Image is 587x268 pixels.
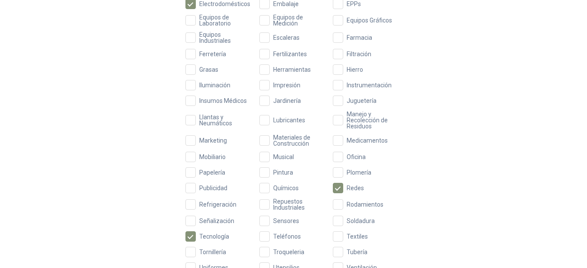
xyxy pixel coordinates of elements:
[270,198,328,211] span: Repuestos Industriales
[270,134,328,147] span: Materiales de Construcción
[270,249,308,255] span: Troqueleria
[196,249,230,255] span: Tornillería
[343,169,375,175] span: Plomería
[343,1,364,7] span: EPPs
[343,35,376,41] span: Farmacia
[270,1,302,7] span: Embalaje
[343,249,371,255] span: Tubería
[270,218,303,224] span: Sensores
[270,35,303,41] span: Escaleras
[343,201,387,207] span: Rodamientos
[196,137,230,144] span: Marketing
[270,154,297,160] span: Musical
[196,114,254,126] span: Llantas y Neumáticos
[343,185,367,191] span: Redes
[196,67,222,73] span: Grasas
[196,51,230,57] span: Ferretería
[270,117,309,123] span: Lubricantes
[343,82,395,88] span: Instrumentación
[196,82,234,88] span: Iluminación
[343,67,367,73] span: Hierro
[343,17,396,23] span: Equipos Gráficos
[196,14,254,26] span: Equipos de Laboratorio
[270,14,328,26] span: Equipos de Medición
[196,32,254,44] span: Equipos Industriales
[196,185,231,191] span: Publicidad
[343,233,371,239] span: Textiles
[343,98,380,104] span: Juguetería
[343,218,378,224] span: Soldadura
[196,233,233,239] span: Tecnología
[343,137,391,144] span: Medicamentos
[196,201,240,207] span: Refrigeración
[196,98,250,104] span: Insumos Médicos
[196,169,229,175] span: Papelería
[343,111,402,129] span: Manejo y Recolección de Residuos
[196,154,229,160] span: Mobiliario
[270,233,304,239] span: Teléfonos
[270,98,304,104] span: Jardinería
[270,67,314,73] span: Herramientas
[196,218,238,224] span: Señalización
[196,1,254,7] span: Electrodomésticos
[343,51,375,57] span: Filtración
[270,82,304,88] span: Impresión
[343,154,369,160] span: Oficina
[270,169,297,175] span: Pintura
[270,185,302,191] span: Químicos
[270,51,310,57] span: Fertilizantes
